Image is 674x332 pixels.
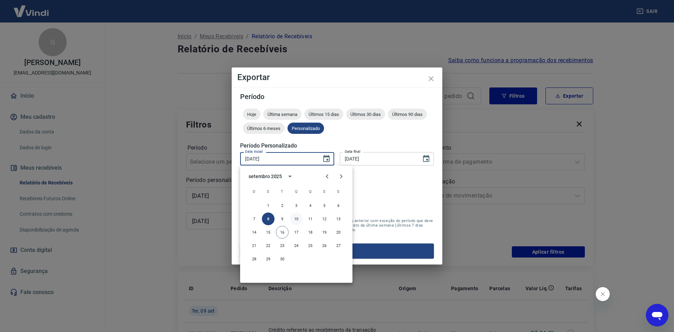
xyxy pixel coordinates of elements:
[290,184,303,198] span: quarta-feira
[243,112,260,117] span: Hoje
[419,152,433,166] button: Choose date, selected date is 9 de set de 2025
[340,152,416,165] input: DD/MM/YYYY
[248,226,260,239] button: 14
[290,239,303,252] button: 24
[318,199,331,212] button: 5
[304,199,317,212] button: 4
[319,152,333,166] button: Choose date, selected date is 8 de set de 2025
[248,239,260,252] button: 21
[304,213,317,225] button: 11
[332,239,345,252] button: 27
[290,226,303,239] button: 17
[346,109,385,120] div: Últimos 30 dias
[290,199,303,212] button: 3
[284,170,296,182] button: calendar view is open, switch to year view
[334,169,348,183] button: Next month
[276,239,289,252] button: 23
[249,173,282,180] div: setembro 2025
[262,213,275,225] button: 8
[345,149,361,154] label: Data final
[288,123,324,134] div: Personalizado
[262,253,275,265] button: 29
[304,226,317,239] button: 18
[318,184,331,198] span: sexta-feira
[318,239,331,252] button: 26
[388,112,427,117] span: Últimos 90 dias
[332,213,345,225] button: 13
[276,213,289,225] button: 9
[596,287,610,301] iframe: Fechar mensagem
[237,73,437,82] h4: Exportar
[240,142,434,149] h5: Período Personalizado
[262,226,275,239] button: 15
[304,239,317,252] button: 25
[248,253,260,265] button: 28
[304,184,317,198] span: quinta-feira
[4,5,59,11] span: Olá! Precisa de ajuda?
[263,112,302,117] span: Última semana
[248,213,260,225] button: 7
[332,226,345,239] button: 20
[276,184,289,198] span: terça-feira
[276,199,289,212] button: 2
[263,109,302,120] div: Última semana
[318,226,331,239] button: 19
[320,169,334,183] button: Previous month
[243,123,285,134] div: Últimos 6 meses
[332,184,345,198] span: sábado
[646,304,668,326] iframe: Botão para abrir a janela de mensagens
[304,112,343,117] span: Últimos 15 dias
[262,184,275,198] span: segunda-feira
[245,149,263,154] label: Data inicial
[290,213,303,225] button: 10
[240,93,434,100] h5: Período
[318,213,331,225] button: 12
[346,112,385,117] span: Últimos 30 dias
[276,226,289,239] button: 16
[304,109,343,120] div: Últimos 15 dias
[288,126,324,131] span: Personalizado
[262,199,275,212] button: 1
[388,109,427,120] div: Últimos 90 dias
[262,239,275,252] button: 22
[243,126,285,131] span: Últimos 6 meses
[276,253,289,265] button: 30
[332,199,345,212] button: 6
[240,152,317,165] input: DD/MM/YYYY
[248,184,260,198] span: domingo
[423,70,440,87] button: close
[243,109,260,120] div: Hoje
